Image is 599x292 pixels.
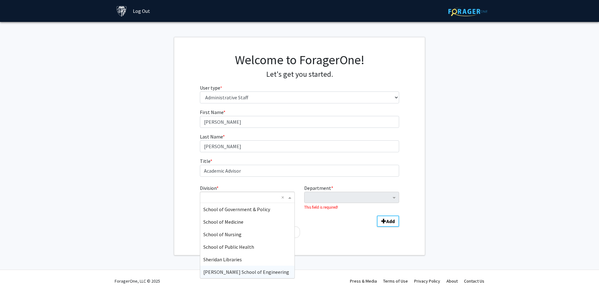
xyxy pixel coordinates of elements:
[200,109,223,115] span: First Name
[203,219,243,225] span: School of Medicine
[200,192,295,203] ng-select: Division
[115,270,160,292] div: ForagerOne, LLC © 2025
[386,218,395,224] b: Add
[5,264,27,287] iframe: Chat
[448,7,487,16] img: ForagerOne Logo
[446,278,458,284] a: About
[383,278,408,284] a: Terms of Use
[200,133,223,140] span: Last Name
[464,278,484,284] a: Contact Us
[116,6,127,17] img: Johns Hopkins University Logo
[200,203,295,279] ng-dropdown-panel: Options list
[200,52,399,67] h1: Welcome to ForagerOne!
[377,216,399,227] button: Add Division/Department
[203,231,242,237] span: School of Nursing
[203,256,242,263] span: Sheridan Libraries
[350,278,377,284] a: Press & Media
[203,244,254,250] span: School of Public Health
[299,184,404,211] div: Department
[200,84,222,91] label: User type
[203,269,289,275] span: [PERSON_NAME] School of Engineering
[200,70,399,79] h4: Let's get you started.
[195,184,299,211] div: Division
[304,205,338,210] small: This field is required!
[203,206,270,212] span: School of Government & Policy
[304,192,399,203] ng-select: Department
[281,194,287,201] span: Clear all
[414,278,440,284] a: Privacy Policy
[200,158,210,164] span: Title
